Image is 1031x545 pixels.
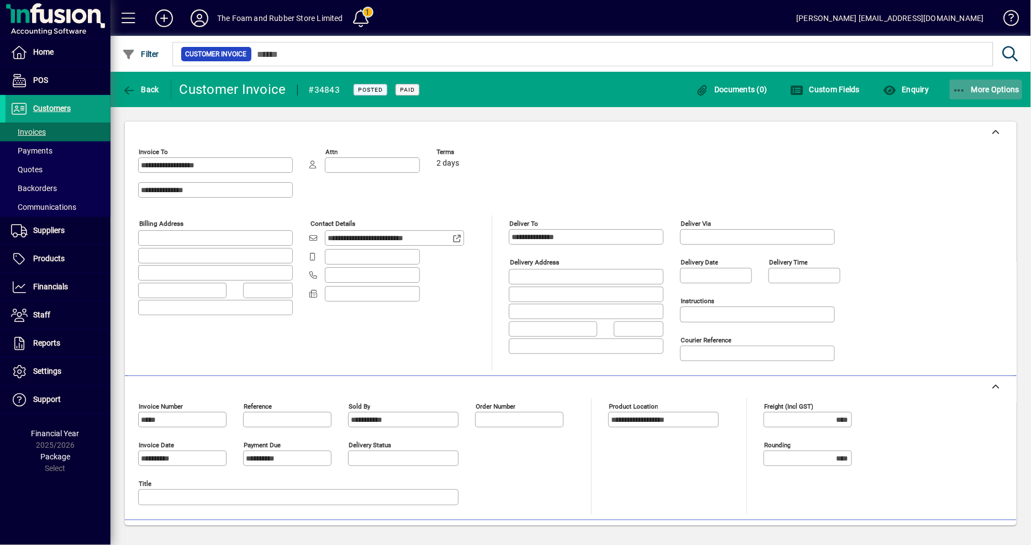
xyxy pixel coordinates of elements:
[11,128,46,136] span: Invoices
[788,80,863,99] button: Custom Fields
[139,480,151,488] mat-label: Title
[950,80,1023,99] button: More Options
[122,50,159,59] span: Filter
[883,85,929,94] span: Enquiry
[6,245,111,273] a: Products
[400,86,415,93] span: Paid
[122,85,159,94] span: Back
[6,39,111,66] a: Home
[111,80,171,99] app-page-header-button: Back
[681,220,711,227] mat-label: Deliver via
[33,367,61,375] span: Settings
[6,386,111,414] a: Support
[11,146,52,155] span: Payments
[11,165,43,174] span: Quotes
[6,67,111,94] a: POS
[244,441,281,449] mat-label: Payment due
[182,8,217,28] button: Profile
[6,160,111,179] a: Quotes
[681,297,714,305] mat-label: Instructions
[436,159,459,168] span: 2 days
[6,141,111,160] a: Payments
[139,441,174,449] mat-label: Invoice date
[6,198,111,216] a: Communications
[6,358,111,385] a: Settings
[33,282,68,291] span: Financials
[244,403,272,410] mat-label: Reference
[139,403,183,410] mat-label: Invoice number
[33,338,60,347] span: Reports
[6,179,111,198] a: Backorders
[33,310,50,319] span: Staff
[797,9,984,27] div: [PERSON_NAME] [EMAIL_ADDRESS][DOMAIN_NAME]
[476,403,515,410] mat-label: Order number
[880,80,932,99] button: Enquiry
[769,258,808,266] mat-label: Delivery time
[358,86,383,93] span: Posted
[33,254,65,263] span: Products
[681,258,718,266] mat-label: Delivery date
[119,80,162,99] button: Back
[186,49,247,60] span: Customer Invoice
[693,80,770,99] button: Documents (0)
[349,441,391,449] mat-label: Delivery status
[6,273,111,301] a: Financials
[40,452,70,461] span: Package
[681,336,732,344] mat-label: Courier Reference
[791,85,860,94] span: Custom Fields
[436,149,503,156] span: Terms
[180,81,286,98] div: Customer Invoice
[6,330,111,357] a: Reports
[696,85,767,94] span: Documents (0)
[509,220,538,227] mat-label: Deliver To
[217,9,343,27] div: The Foam and Rubber Store Limited
[309,81,340,99] div: #34843
[33,47,54,56] span: Home
[349,403,370,410] mat-label: Sold by
[33,76,48,84] span: POS
[33,226,65,235] span: Suppliers
[6,301,111,329] a: Staff
[6,217,111,245] a: Suppliers
[139,148,168,156] mat-label: Invoice To
[146,8,182,28] button: Add
[11,184,57,193] span: Backorders
[33,104,71,113] span: Customers
[764,403,813,410] mat-label: Freight (incl GST)
[995,2,1017,38] a: Knowledge Base
[33,395,61,404] span: Support
[31,429,80,438] span: Financial Year
[11,203,76,211] span: Communications
[764,441,791,449] mat-label: Rounding
[6,123,111,141] a: Invoices
[953,85,1020,94] span: More Options
[609,403,658,410] mat-label: Product location
[119,44,162,64] button: Filter
[325,148,338,156] mat-label: Attn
